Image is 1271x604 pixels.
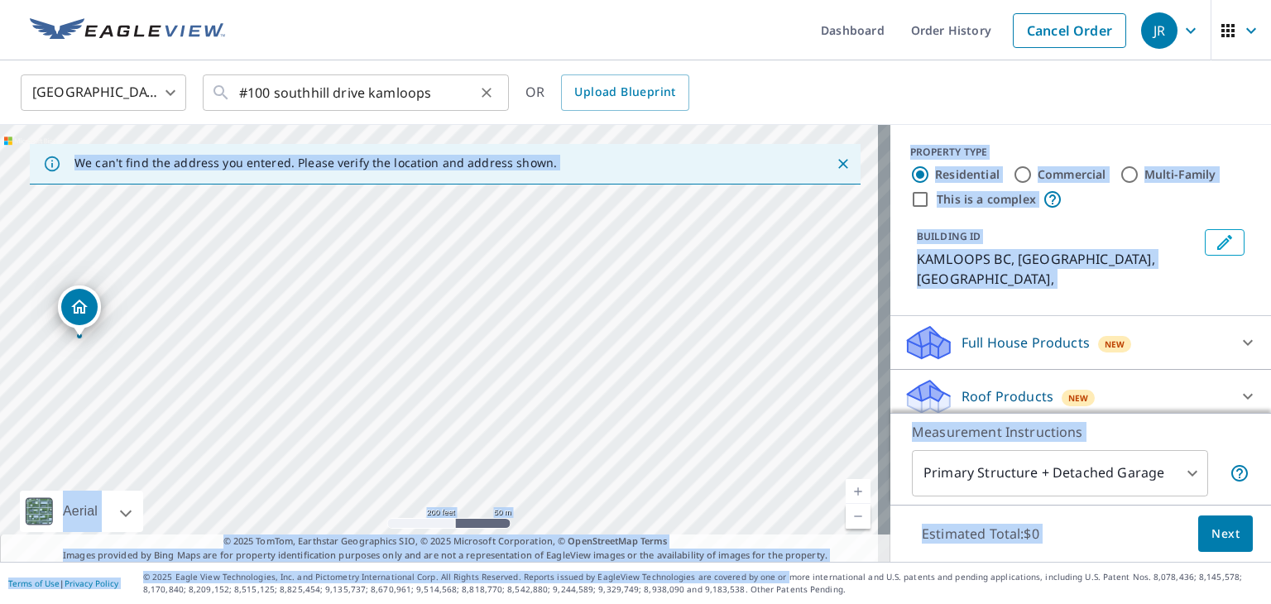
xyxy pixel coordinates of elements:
[1105,338,1125,351] span: New
[640,534,668,547] a: Terms
[904,323,1258,362] div: Full House ProductsNew
[568,534,637,547] a: OpenStreetMap
[912,422,1249,442] p: Measurement Instructions
[1068,391,1089,405] span: New
[832,153,854,175] button: Close
[846,504,871,529] a: Current Level 17, Zoom Out
[58,285,101,337] div: Dropped pin, building 1, Residential property, KAMLOOPS BC KAMLOOPS BC
[1013,13,1126,48] a: Cancel Order
[935,166,1000,183] label: Residential
[910,145,1251,160] div: PROPERTY TYPE
[223,534,668,549] span: © 2025 TomTom, Earthstar Geographics SIO, © 2025 Microsoft Corporation, ©
[8,578,118,588] p: |
[1141,12,1177,49] div: JR
[525,74,689,111] div: OR
[1144,166,1216,183] label: Multi-Family
[1211,524,1240,544] span: Next
[962,333,1090,352] p: Full House Products
[937,191,1036,208] label: This is a complex
[917,249,1198,289] p: KAMLOOPS BC, [GEOGRAPHIC_DATA], [GEOGRAPHIC_DATA],
[909,515,1053,552] p: Estimated Total: $0
[65,578,118,589] a: Privacy Policy
[239,70,475,116] input: Search by address or latitude-longitude
[74,156,557,170] p: We can't find the address you entered. Please verify the location and address shown.
[21,70,186,116] div: [GEOGRAPHIC_DATA]
[904,376,1258,416] div: Roof ProductsNew
[561,74,688,111] a: Upload Blueprint
[846,479,871,504] a: Current Level 17, Zoom In
[475,81,498,104] button: Clear
[912,450,1208,496] div: Primary Structure + Detached Garage
[30,18,225,43] img: EV Logo
[58,491,103,532] div: Aerial
[1230,463,1249,483] span: Your report will include the primary structure and a detached garage if one exists.
[20,491,143,532] div: Aerial
[1198,515,1253,553] button: Next
[1205,229,1245,256] button: Edit building 1
[1038,166,1106,183] label: Commercial
[962,386,1053,406] p: Roof Products
[917,229,981,243] p: BUILDING ID
[143,571,1263,596] p: © 2025 Eagle View Technologies, Inc. and Pictometry International Corp. All Rights Reserved. Repo...
[574,82,675,103] span: Upload Blueprint
[8,578,60,589] a: Terms of Use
